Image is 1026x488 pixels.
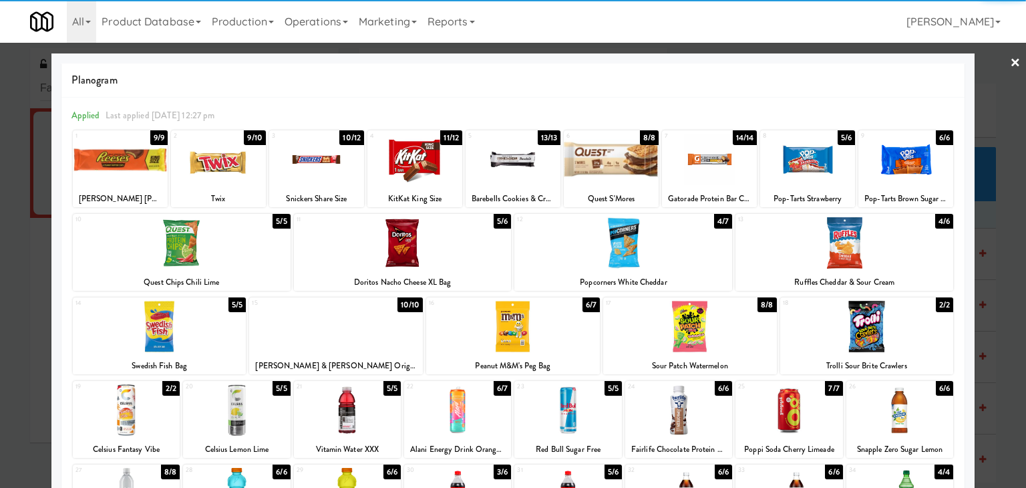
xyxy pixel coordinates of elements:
div: 2 [174,130,218,142]
div: 6/6 [383,465,401,479]
div: 21 [297,381,347,392]
div: 192/2Celsius Fantasy Vibe [73,381,180,458]
div: 235/5Red Bull Sugar Free [514,381,621,458]
div: 6/6 [273,465,290,479]
div: 10 [75,214,182,225]
div: 19/9[PERSON_NAME] [PERSON_NAME] Size [73,130,168,207]
div: 17 [606,297,690,309]
div: 166/7Peanut M&M's Peg Bag [426,297,600,374]
div: Celsius Fantasy Vibe [73,441,180,458]
div: Poppi Soda Cherry Limeade [735,441,842,458]
div: 68/8Quest S'Mores [564,130,659,207]
div: 6/6 [715,381,732,396]
div: 6/6 [936,381,953,396]
div: 10/10 [397,297,423,312]
div: 215/5Vitamin Water XXX [294,381,401,458]
div: Poppi Soda Cherry Limeade [737,441,840,458]
div: Celsius Lemon Lime [183,441,290,458]
div: 178/8Sour Patch Watermelon [603,297,777,374]
div: Peanut M&M's Peg Bag [426,358,600,374]
div: 5/5 [605,381,622,396]
div: 29/10Twix [171,130,266,207]
div: 33 [738,465,789,476]
div: 15 [252,297,336,309]
div: Twix [171,191,266,207]
div: Alani Energy Drink Orange Kiss [404,441,511,458]
div: 8/8 [757,297,776,312]
div: Quest Chips Chili Lime [73,274,291,291]
div: 2/2 [162,381,180,396]
div: 2/2 [936,297,953,312]
div: Peanut M&M's Peg Bag [428,358,598,374]
div: Doritos Nacho Cheese XL Bag [296,274,510,291]
div: 5/6 [838,130,855,145]
div: Trolli Sour Brite Crawlers [782,358,952,374]
div: 3 [272,130,317,142]
div: 6/6 [715,465,732,479]
div: Pop-Tarts Brown Sugar Cinnamon [858,191,953,207]
div: 11/12 [440,130,462,145]
div: Snickers Share Size [271,191,362,207]
div: 7 [665,130,709,142]
div: 115/6Doritos Nacho Cheese XL Bag [294,214,512,291]
div: Fairlife Chocolate Protein Shake [627,441,730,458]
div: 96/6Pop-Tarts Brown Sugar Cinnamon [858,130,953,207]
div: 12 [517,214,623,225]
div: Ruffles Cheddar & Sour Cream [735,274,953,291]
div: 8/8 [161,465,180,479]
div: 8 [763,130,808,142]
div: 26 [849,381,900,392]
span: Applied [71,109,100,122]
div: 182/2Trolli Sour Brite Crawlers [780,297,954,374]
div: KitKat King Size [367,191,462,207]
div: 5/5 [228,297,246,312]
div: 10/12 [339,130,364,145]
div: Snapple Zero Sugar Lemon [848,441,951,458]
div: 23 [517,381,568,392]
div: Pop-Tarts Strawberry [760,191,855,207]
div: 9/9 [150,130,168,145]
div: [PERSON_NAME] [PERSON_NAME] Size [73,191,168,207]
div: Vitamin Water XXX [294,441,401,458]
div: 28 [186,465,236,476]
div: 714/14Gatorade Protein Bar Chocolate Caramel [662,130,757,207]
span: Planogram [71,70,955,90]
div: 9/10 [244,130,265,145]
div: Barebells Cookies & Cream [466,191,560,207]
div: Swedish Fish Bag [75,358,244,374]
div: Quest S'Mores [566,191,657,207]
div: 5 [468,130,513,142]
div: 226/7Alani Energy Drink Orange Kiss [404,381,511,458]
div: 16 [429,297,513,309]
div: Pop-Tarts Strawberry [762,191,853,207]
div: Swedish Fish Bag [73,358,246,374]
div: Doritos Nacho Cheese XL Bag [294,274,512,291]
div: 6/6 [936,130,953,145]
div: 1 [75,130,120,142]
div: 145/5Swedish Fish Bag [73,297,246,374]
div: Sour Patch Watermelon [605,358,775,374]
div: 14/14 [733,130,757,145]
div: 134/6Ruffles Cheddar & Sour Cream [735,214,953,291]
div: 27 [75,465,126,476]
div: 266/6Snapple Zero Sugar Lemon [846,381,953,458]
div: Celsius Fantasy Vibe [75,441,178,458]
div: KitKat King Size [369,191,460,207]
div: 4 [370,130,415,142]
div: 20 [186,381,236,392]
div: [PERSON_NAME] & [PERSON_NAME] Original Peg Bag [249,358,423,374]
div: Popcorners White Cheddar [514,274,732,291]
div: Twix [173,191,264,207]
div: 14 [75,297,160,309]
div: 7/7 [825,381,842,396]
div: 513/13Barebells Cookies & Cream [466,130,560,207]
div: 9 [861,130,906,142]
div: [PERSON_NAME] [PERSON_NAME] Size [75,191,166,207]
div: Red Bull Sugar Free [516,441,619,458]
div: 19 [75,381,126,392]
div: Barebells Cookies & Cream [468,191,558,207]
div: 6 [566,130,611,142]
div: 5/5 [273,214,290,229]
div: 30 [407,465,458,476]
div: 257/7Poppi Soda Cherry Limeade [735,381,842,458]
